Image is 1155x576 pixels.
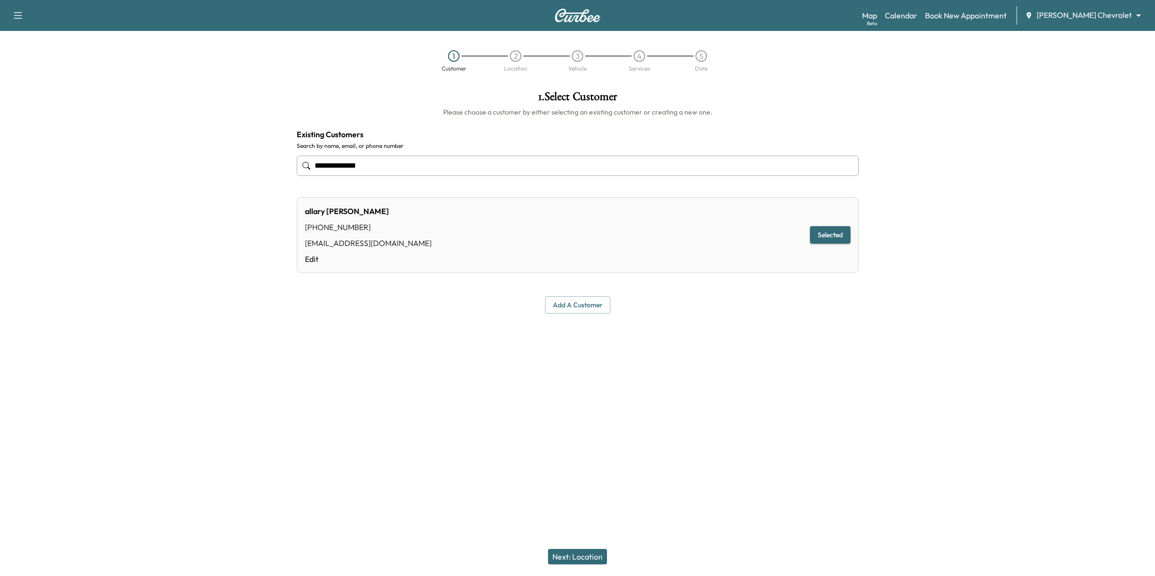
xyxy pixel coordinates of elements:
[305,221,432,233] div: [PHONE_NUMBER]
[810,226,851,244] button: Selected
[548,549,607,564] button: Next: Location
[554,9,601,22] img: Curbee Logo
[504,66,527,72] div: Location
[925,10,1007,21] a: Book New Appointment
[568,66,587,72] div: Vehicle
[510,50,521,62] div: 2
[305,253,432,265] a: Edit
[695,66,707,72] div: Date
[442,66,466,72] div: Customer
[545,296,610,314] button: Add a customer
[572,50,583,62] div: 3
[867,20,877,27] div: Beta
[297,91,859,107] h1: 1 . Select Customer
[305,237,432,249] div: [EMAIL_ADDRESS][DOMAIN_NAME]
[885,10,917,21] a: Calendar
[862,10,877,21] a: MapBeta
[695,50,707,62] div: 5
[305,205,432,217] div: allary [PERSON_NAME]
[297,129,859,140] h4: Existing Customers
[297,107,859,117] h6: Please choose a customer by either selecting an existing customer or creating a new one.
[1037,10,1132,21] span: [PERSON_NAME] Chevrolet
[297,142,859,150] label: Search by name, email, or phone number
[634,50,645,62] div: 4
[629,66,650,72] div: Services
[448,50,460,62] div: 1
